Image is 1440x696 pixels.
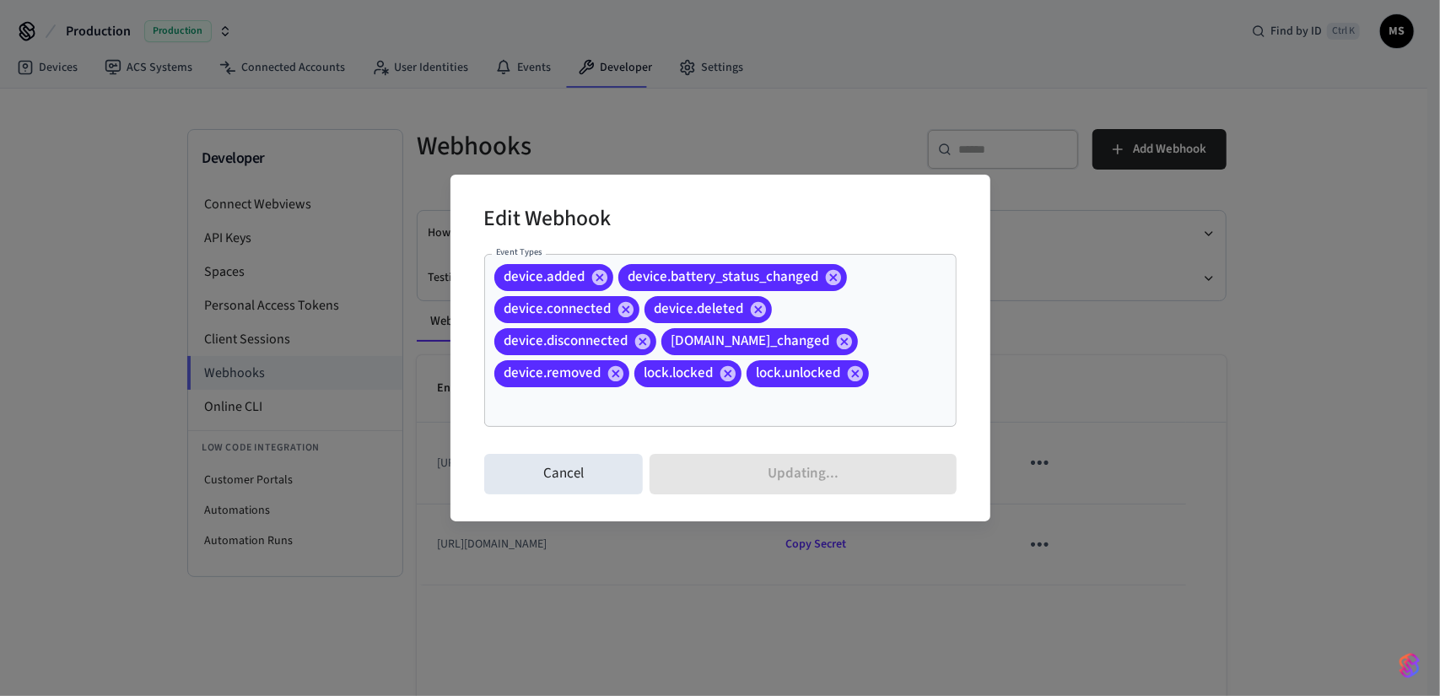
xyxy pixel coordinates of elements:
span: device.disconnected [494,332,639,349]
label: Event Types [496,246,542,259]
button: Cancel [484,454,644,494]
span: device.added [494,268,596,285]
div: device.removed [494,360,629,387]
span: lock.unlocked [747,364,851,381]
span: device.deleted [644,300,754,317]
div: lock.locked [634,360,742,387]
span: device.battery_status_changed [618,268,829,285]
img: SeamLogoGradient.69752ec5.svg [1400,652,1420,679]
div: device.deleted [644,296,772,323]
h2: Edit Webhook [484,195,612,246]
div: [DOMAIN_NAME]_changed [661,328,858,355]
span: device.connected [494,300,622,317]
span: device.removed [494,364,612,381]
div: lock.unlocked [747,360,869,387]
div: device.added [494,264,613,291]
span: [DOMAIN_NAME]_changed [661,332,840,349]
div: device.battery_status_changed [618,264,847,291]
span: lock.locked [634,364,724,381]
div: device.connected [494,296,639,323]
div: device.disconnected [494,328,656,355]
